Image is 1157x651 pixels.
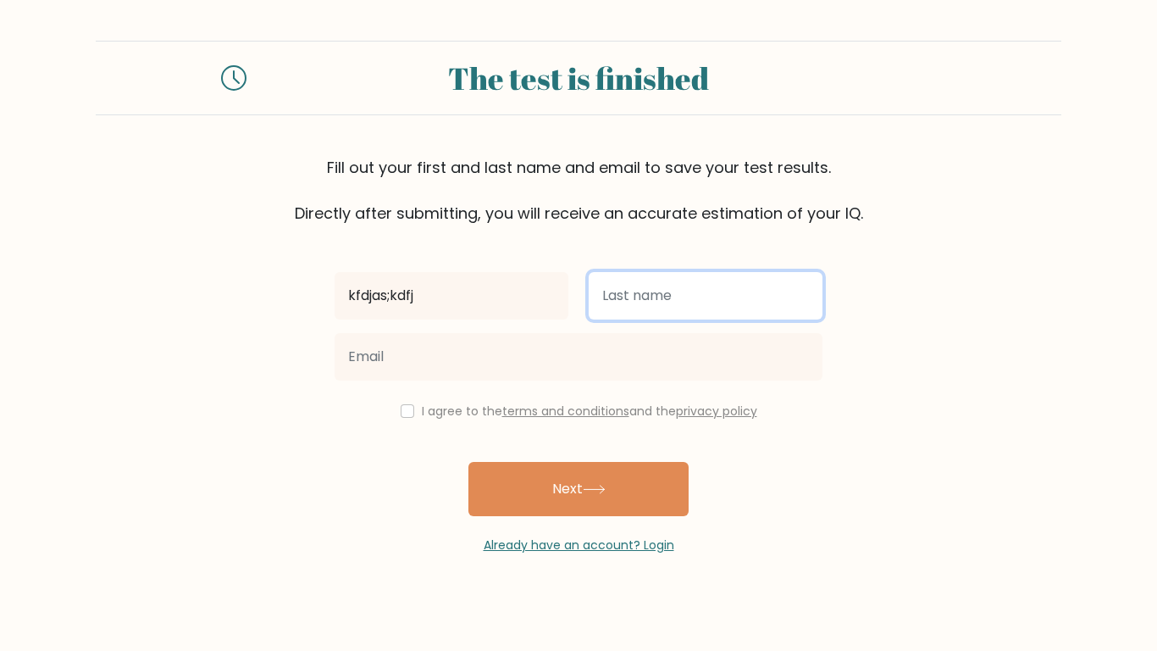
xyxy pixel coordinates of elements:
[335,333,822,381] input: Email
[502,403,629,420] a: terms and conditions
[484,537,674,554] a: Already have an account? Login
[267,55,890,101] div: The test is finished
[468,462,689,516] button: Next
[676,403,757,420] a: privacy policy
[589,272,822,320] input: Last name
[335,272,568,320] input: First name
[422,403,757,420] label: I agree to the and the
[96,156,1061,225] div: Fill out your first and last name and email to save your test results. Directly after submitting,...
